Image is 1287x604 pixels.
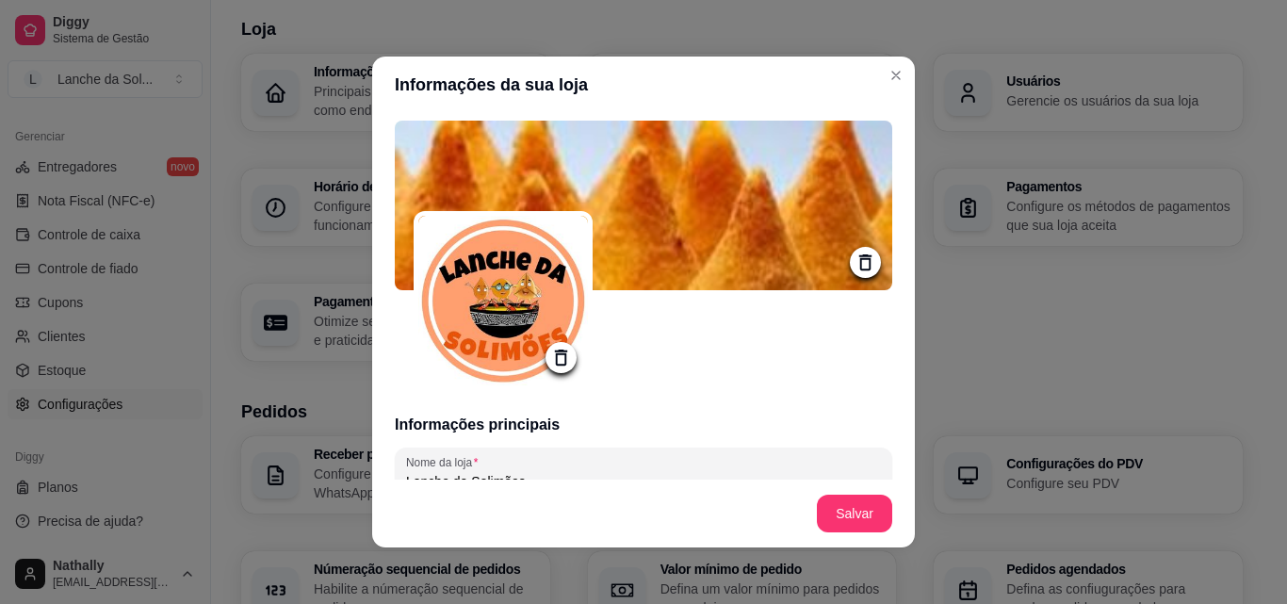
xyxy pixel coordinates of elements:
[406,472,881,491] input: Nome da loja
[395,414,892,436] h3: Informações principais
[406,454,484,470] label: Nome da loja
[881,60,911,90] button: Close
[372,57,915,113] header: Informações da sua loja
[418,216,588,385] img: logo da loja
[395,121,892,290] img: logo da loja
[817,495,892,532] button: Salvar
